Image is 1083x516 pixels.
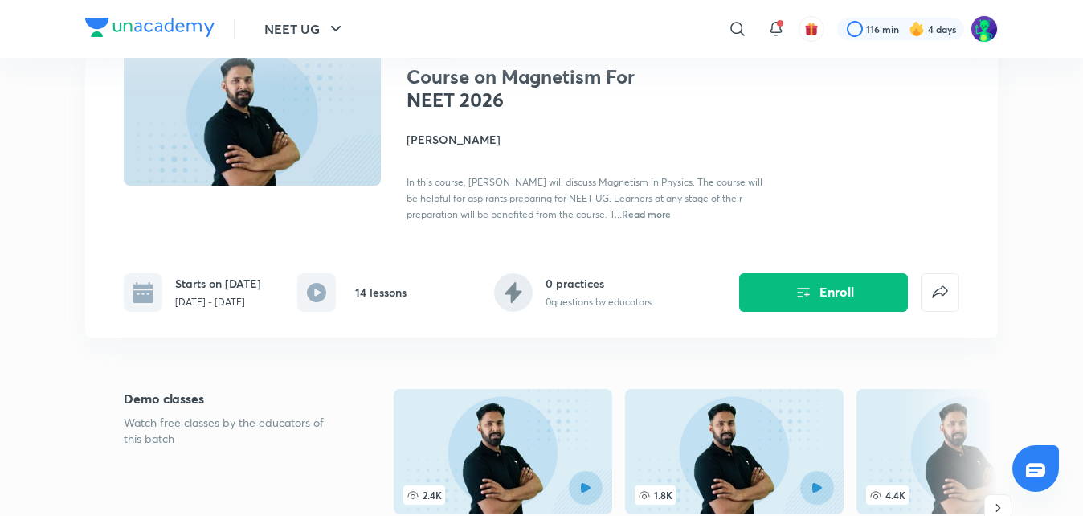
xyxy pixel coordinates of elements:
[739,273,908,312] button: Enroll
[546,295,652,309] p: 0 questions by educators
[175,275,261,292] h6: Starts on [DATE]
[121,39,383,187] img: Thumbnail
[635,485,676,505] span: 1.8K
[407,176,762,220] span: In this course, [PERSON_NAME] will discuss Magnetism in Physics. The course will be helpful for a...
[403,485,445,505] span: 2.4K
[546,275,652,292] h6: 0 practices
[971,15,998,43] img: Kaushiki Srivastava
[85,18,215,37] img: Company Logo
[407,131,766,148] h4: [PERSON_NAME]
[804,22,819,36] img: avatar
[255,13,355,45] button: NEET UG
[124,415,342,447] p: Watch free classes by the educators of this batch
[799,16,824,42] button: avatar
[85,18,215,41] a: Company Logo
[866,485,909,505] span: 4.4K
[407,65,669,112] h1: Course on Magnetism For NEET 2026
[921,273,959,312] button: false
[355,284,407,301] h6: 14 lessons
[124,389,342,408] h5: Demo classes
[909,21,925,37] img: streak
[622,207,671,220] span: Read more
[175,295,261,309] p: [DATE] - [DATE]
